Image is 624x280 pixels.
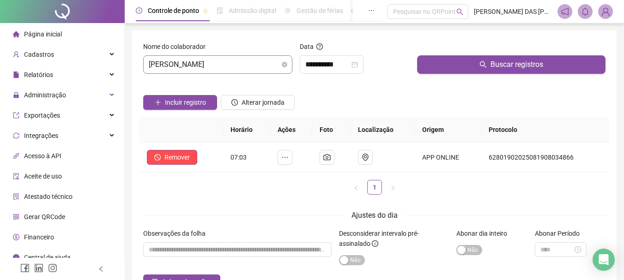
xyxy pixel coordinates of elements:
[221,100,295,107] a: Alterar jornada
[24,233,54,241] span: Financeiro
[149,56,287,73] span: AMBROSIO DOS SANTOS DA SILVA
[13,132,19,139] span: sync
[456,8,463,15] span: search
[143,228,212,238] label: Observações da folha
[24,71,53,78] span: Relatórios
[368,180,382,194] a: 1
[362,154,369,161] span: environment
[561,7,569,16] span: notification
[24,30,62,38] span: Página inicial
[154,154,161,161] span: stop
[349,180,363,195] li: Página anterior
[367,180,382,195] li: 1
[593,249,615,271] div: Open Intercom Messenger
[479,61,487,68] span: search
[221,95,295,110] button: Alterar jornada
[300,43,314,50] span: Data
[312,117,350,143] th: Foto
[13,31,19,37] span: home
[13,254,19,261] span: info-circle
[415,143,481,173] td: APP ONLINE
[13,193,19,200] span: solution
[24,213,65,220] span: Gerar QRCode
[230,154,247,161] span: 07:03
[368,7,375,14] span: ellipsis
[351,7,358,14] span: dashboard
[24,51,54,58] span: Cadastros
[535,228,586,238] label: Abonar Período
[316,43,323,50] span: question-circle
[203,8,208,14] span: pushpin
[456,228,513,238] label: Abonar dia inteiro
[98,266,104,272] span: left
[48,263,57,273] span: instagram
[34,263,43,273] span: linkedin
[148,7,199,14] span: Controle de ponto
[155,99,161,106] span: plus
[229,7,276,14] span: Admissão digital
[386,180,400,195] button: right
[297,7,343,14] span: Gestão de férias
[417,55,606,74] button: Buscar registros
[349,180,363,195] button: left
[13,173,19,179] span: audit
[164,152,190,162] span: Remover
[351,211,398,220] span: Ajustes do dia
[231,99,238,106] span: clock-circle
[13,214,19,220] span: qrcode
[223,117,271,143] th: Horário
[147,150,197,165] button: Remover
[13,234,19,240] span: dollar
[270,117,312,143] th: Ações
[24,254,71,261] span: Central de ajuda
[13,51,19,58] span: user-add
[24,132,58,139] span: Integrações
[415,117,481,143] th: Origem
[372,240,378,247] span: info-circle
[474,6,552,17] span: [PERSON_NAME] DAS [PERSON_NAME] COMERCIAL
[481,117,609,143] th: Protocolo
[143,95,217,110] button: Incluir registro
[491,59,543,70] span: Buscar registros
[339,230,419,247] span: Desconsiderar intervalo pré-assinalado
[24,91,66,99] span: Administração
[24,193,73,200] span: Atestado técnico
[13,153,19,159] span: api
[390,185,396,191] span: right
[217,7,223,14] span: file-done
[13,92,19,98] span: lock
[24,112,60,119] span: Exportações
[13,112,19,119] span: export
[24,173,62,180] span: Aceite de uso
[351,117,415,143] th: Localização
[282,62,287,67] span: close-circle
[481,143,609,173] td: 62801902025081908034866
[581,7,589,16] span: bell
[281,154,289,161] span: ellipsis
[599,5,612,18] img: 88193
[323,154,331,161] span: camera
[24,152,61,160] span: Acesso à API
[136,7,142,14] span: clock-circle
[13,71,19,78] span: file
[285,7,291,14] span: sun
[143,42,212,52] label: Nome do colaborador
[353,185,359,191] span: left
[20,263,30,273] span: facebook
[165,97,206,107] span: Incluir registro
[242,97,285,107] span: Alterar jornada
[386,180,400,195] li: Próxima página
